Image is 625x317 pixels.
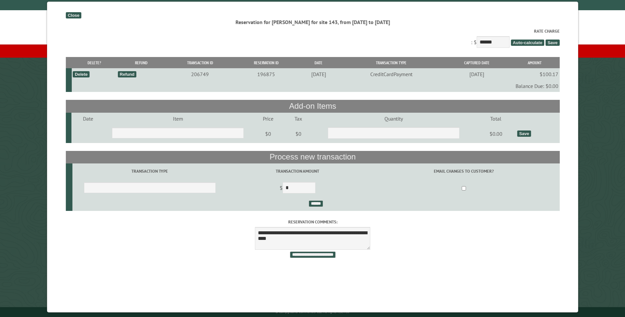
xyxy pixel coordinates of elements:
[511,40,544,46] span: Auto-calculate
[66,219,559,225] label: Reservation comments:
[285,113,311,125] td: Tax
[475,125,516,143] td: $0.00
[73,168,226,174] label: Transaction Type
[227,179,368,198] td: $
[166,57,234,69] th: Transaction ID
[66,28,559,34] label: Rate Charge
[338,68,443,80] td: CreditCardPayment
[443,68,510,80] td: [DATE]
[234,68,298,80] td: 196875
[71,80,559,92] td: Balance Due: $0.00
[66,151,559,163] th: Process new transaction
[251,125,285,143] td: $0
[311,113,475,125] td: Quantity
[104,113,251,125] td: Item
[73,71,90,77] div: Delete
[510,68,559,80] td: $100.17
[510,57,559,69] th: Amount
[118,71,136,77] div: Refund
[234,57,298,69] th: Reservation ID
[443,57,510,69] th: Captured Date
[66,18,559,26] div: Reservation for [PERSON_NAME] for site 143, from [DATE] to [DATE]
[71,113,104,125] td: Date
[285,125,311,143] td: $0
[66,12,81,18] div: Close
[517,130,531,137] div: Save
[369,168,558,174] label: Email changes to customer?
[66,100,559,112] th: Add-on Items
[228,168,367,174] label: Transaction Amount
[475,113,516,125] td: Total
[338,57,443,69] th: Transaction Type
[545,40,559,46] span: Save
[66,28,559,49] div: : $
[71,57,116,69] th: Delete?
[251,113,285,125] td: Price
[298,68,338,80] td: [DATE]
[275,310,350,314] small: © Campground Commander LLC. All rights reserved.
[117,57,166,69] th: Refund
[166,68,234,80] td: 206749
[298,57,338,69] th: Date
